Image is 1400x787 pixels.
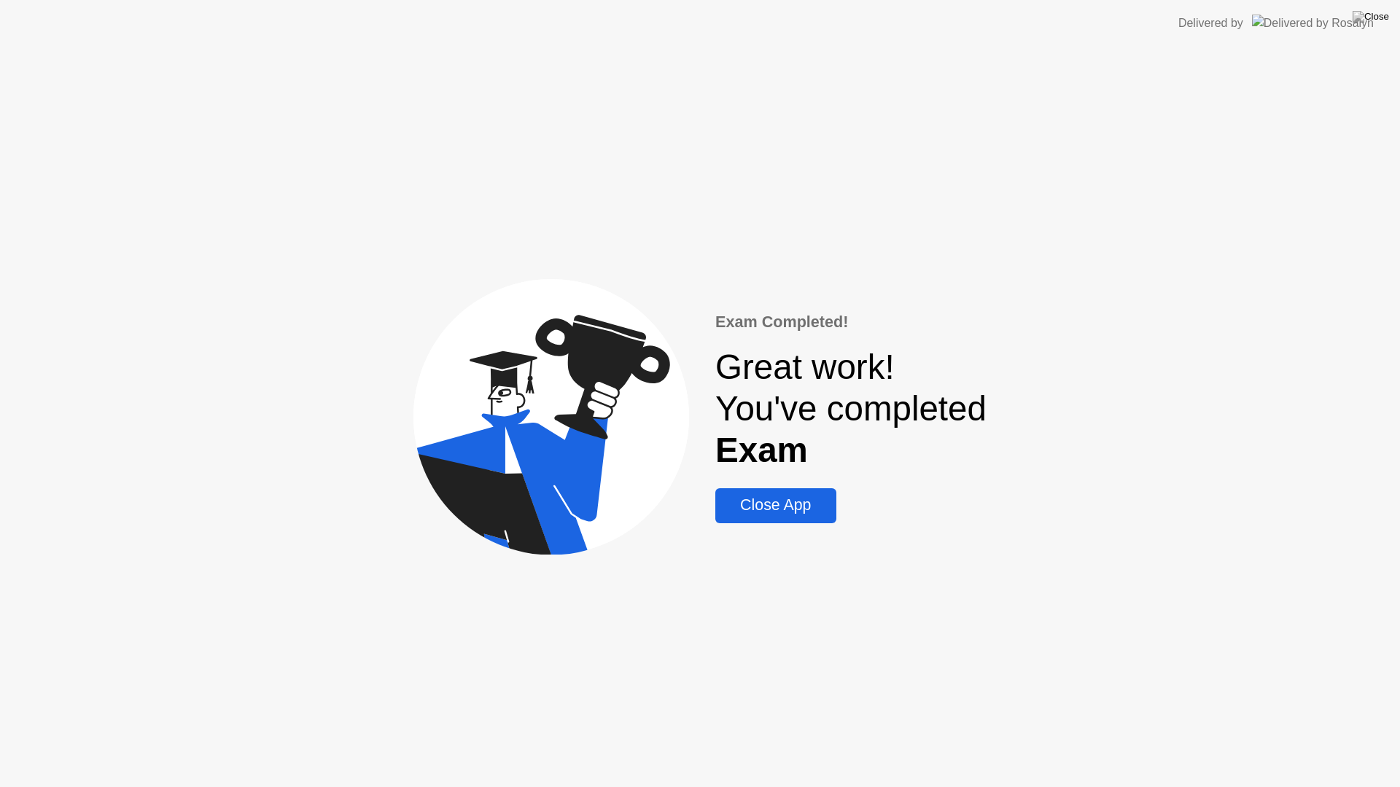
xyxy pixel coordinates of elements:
b: Exam [715,431,808,469]
div: Delivered by [1178,15,1243,32]
button: Close App [715,488,836,523]
div: Exam Completed! [715,310,987,334]
img: Close [1353,11,1389,23]
img: Delivered by Rosalyn [1252,15,1374,31]
div: Great work! You've completed [715,346,987,471]
div: Close App [720,496,831,514]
